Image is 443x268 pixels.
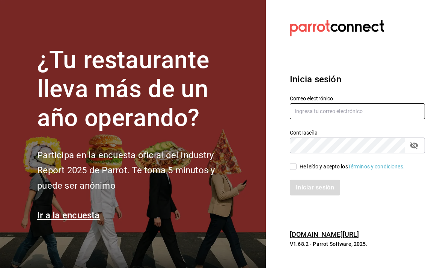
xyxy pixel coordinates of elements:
a: Ir a la encuesta [37,210,100,221]
label: Correo electrónico [290,96,425,101]
label: Contraseña [290,130,425,135]
input: Ingresa tu correo electrónico [290,103,425,119]
a: Términos y condiciones. [348,164,405,170]
h2: Participa en la encuesta oficial del Industry Report 2025 de Parrot. Te toma 5 minutos y puede se... [37,148,240,194]
button: passwordField [408,139,420,152]
h1: ¿Tu restaurante lleva más de un año operando? [37,46,240,132]
a: [DOMAIN_NAME][URL] [290,230,359,238]
h3: Inicia sesión [290,73,425,86]
div: He leído y acepto los [300,163,405,171]
p: V1.68.2 - Parrot Software, 2025. [290,240,425,248]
